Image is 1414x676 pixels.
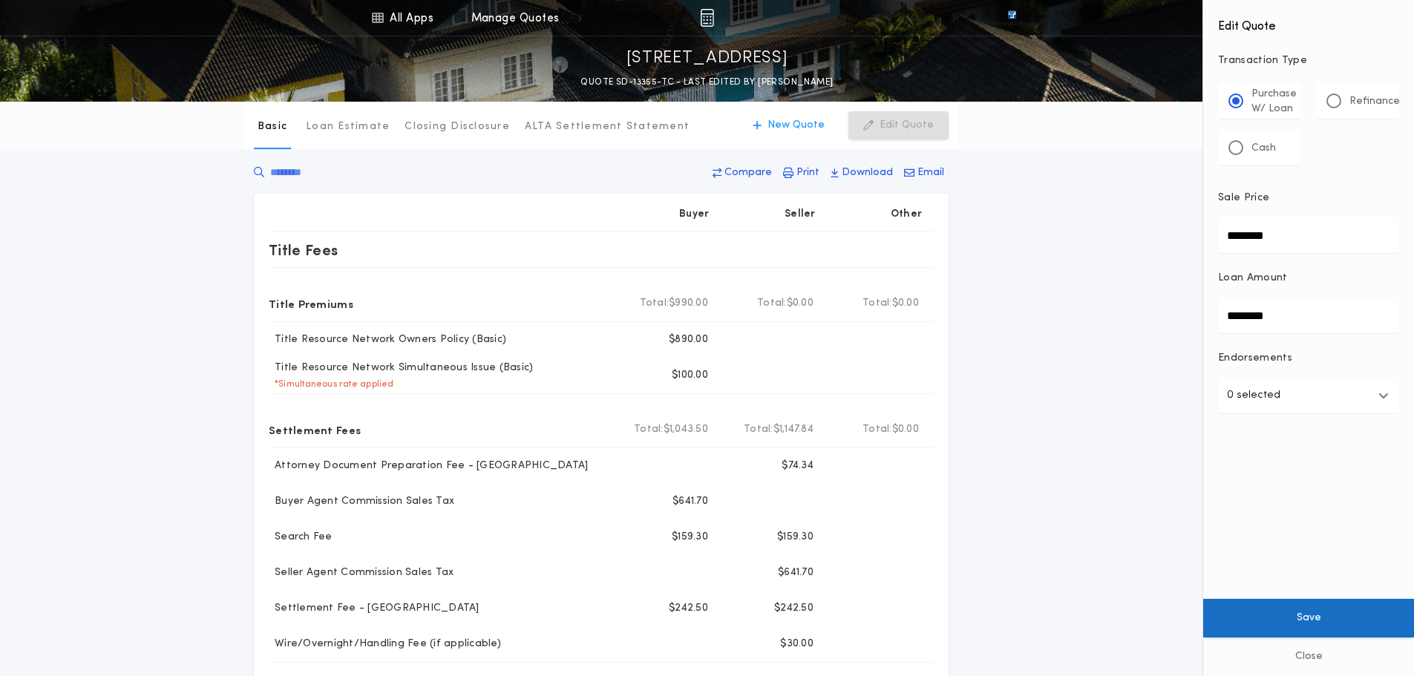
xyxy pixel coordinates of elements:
[892,296,919,311] span: $0.00
[1218,9,1399,36] h4: Edit Quote
[269,361,533,375] p: Title Resource Network Simultaneous Issue (Basic)
[269,565,454,580] p: Seller Agent Commission Sales Tax
[787,296,814,311] span: $0.00
[796,165,819,180] p: Print
[269,238,338,262] p: Title Fees
[708,160,776,186] button: Compare
[1218,378,1399,413] button: 0 selected
[269,494,454,509] p: Buyer Agent Commission Sales Tax
[738,111,839,140] button: New Quote
[634,422,664,437] b: Total:
[848,111,949,140] button: Edit Quote
[1227,387,1280,404] p: 0 selected
[306,119,390,134] p: Loan Estimate
[269,378,394,390] p: * Simultaneous rate applied
[880,118,934,133] p: Edit Quote
[672,530,708,545] p: $159.30
[780,637,814,652] p: $30.00
[778,565,814,580] p: $641.70
[664,422,708,437] span: $1,043.50
[1218,191,1269,206] p: Sale Price
[1349,94,1400,109] p: Refinance
[1251,87,1297,117] p: Purchase W/ Loan
[1203,637,1414,676] button: Close
[1218,271,1288,286] p: Loan Amount
[672,368,708,383] p: $100.00
[269,292,353,315] p: Title Premiums
[892,422,919,437] span: $0.00
[1218,351,1399,366] p: Endorsements
[269,332,506,347] p: Title Resource Network Owners Policy (Basic)
[900,160,949,186] button: Email
[1251,141,1276,156] p: Cash
[744,422,773,437] b: Total:
[580,75,833,90] p: QUOTE SD-13355-TC - LAST EDITED BY [PERSON_NAME]
[672,494,708,509] p: $641.70
[1218,217,1399,253] input: Sale Price
[774,601,814,616] p: $242.50
[700,9,714,27] img: img
[757,296,787,311] b: Total:
[525,119,690,134] p: ALTA Settlement Statement
[640,296,670,311] b: Total:
[782,459,814,473] p: $74.34
[269,418,361,442] p: Settlement Fees
[891,207,922,222] p: Other
[669,296,708,311] span: $990.00
[1203,599,1414,637] button: Save
[785,207,816,222] p: Seller
[777,530,814,545] p: $159.30
[917,165,944,180] p: Email
[773,422,814,437] span: $1,147.84
[1218,53,1399,68] p: Transaction Type
[981,10,1043,25] img: vs-icon
[669,601,708,616] p: $242.50
[405,119,510,134] p: Closing Disclosure
[669,332,708,347] p: $890.00
[842,165,893,180] p: Download
[826,160,897,186] button: Download
[724,165,772,180] p: Compare
[269,637,501,652] p: Wire/Overnight/Handling Fee (if applicable)
[258,119,287,134] p: Basic
[269,530,333,545] p: Search Fee
[767,118,825,133] p: New Quote
[863,422,892,437] b: Total:
[269,601,479,616] p: Settlement Fee - [GEOGRAPHIC_DATA]
[626,47,788,70] p: [STREET_ADDRESS]
[679,207,709,222] p: Buyer
[269,459,588,473] p: Attorney Document Preparation Fee - [GEOGRAPHIC_DATA]
[779,160,824,186] button: Print
[863,296,892,311] b: Total:
[1218,298,1399,333] input: Loan Amount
